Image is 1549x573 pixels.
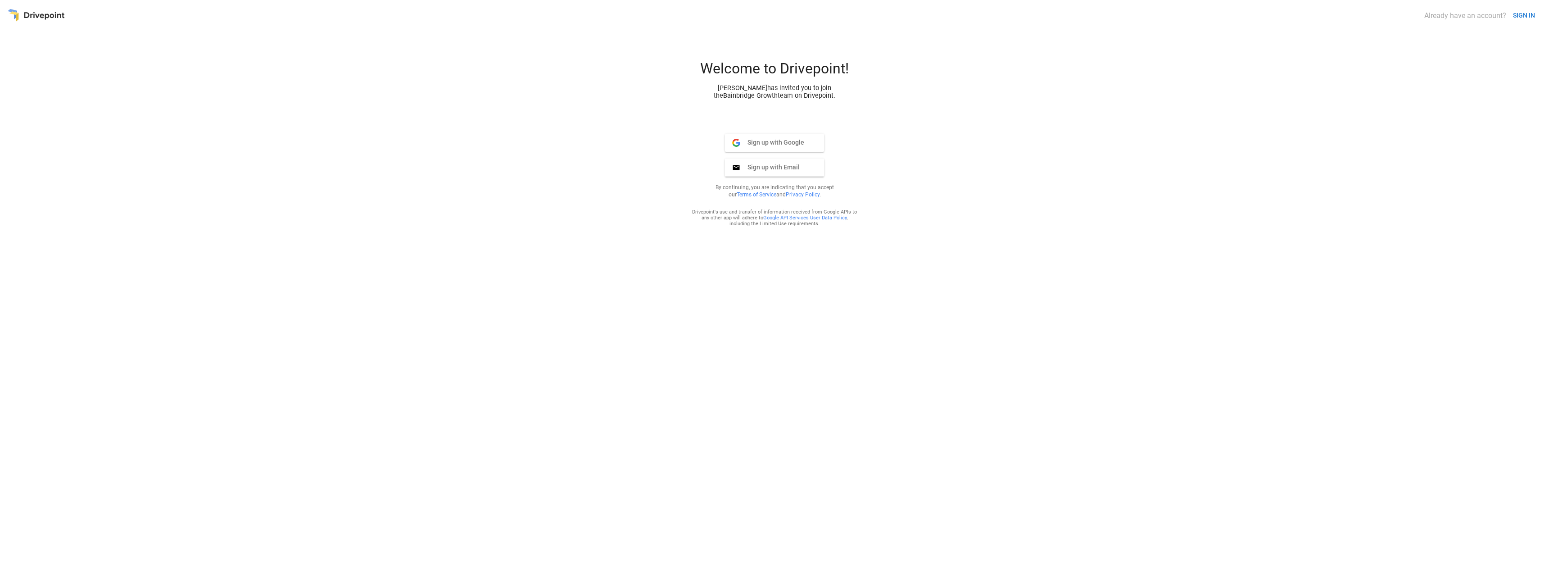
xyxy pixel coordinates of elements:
[763,215,847,221] a: Google API Services User Data Policy
[725,134,824,152] button: Sign up with Google
[1509,7,1539,24] button: SIGN IN
[737,191,776,198] a: Terms of Service
[740,163,800,171] span: Sign up with Email
[786,191,820,198] a: Privacy Policy
[710,84,839,100] div: [PERSON_NAME] has invited you to join the Bainbridge Growth team on Drivepoint.
[666,60,883,84] div: Welcome to Drivepoint!
[1424,11,1506,20] div: Already have an account?
[692,209,857,227] div: Drivepoint's use and transfer of information received from Google APIs to any other app will adhe...
[704,184,845,198] p: By continuing, you are indicating that you accept our and .
[725,159,824,177] button: Sign up with Email
[740,138,804,146] span: Sign up with Google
